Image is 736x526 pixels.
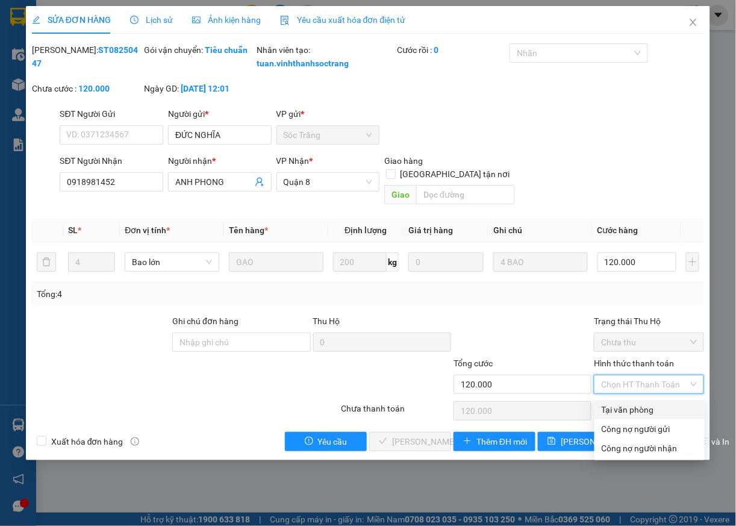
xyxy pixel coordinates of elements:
span: [PERSON_NAME] thay đổi [561,435,657,448]
span: VP Nhận [276,156,310,166]
input: 0 [408,252,484,272]
span: Cước hàng [597,225,638,235]
span: info-circle [131,437,139,446]
span: Yêu cầu [318,435,348,448]
span: Thu Hộ [313,316,340,326]
div: Tổng: 4 [37,287,285,301]
span: SỬA ĐƠN HÀNG [32,15,111,25]
div: [PERSON_NAME]: [32,43,142,70]
span: SL [68,225,78,235]
div: Gói vận chuyển: [145,43,255,57]
span: edit [32,16,40,24]
b: tuan.vinhthanhsoctrang [257,58,349,68]
div: Người nhận [168,154,272,168]
span: Định lượng [345,225,387,235]
div: Công nợ người gửi [602,422,697,436]
div: Cước gửi hàng sẽ được ghi vào công nợ của người nhận [594,439,705,458]
button: check[PERSON_NAME] và Giao hàng [369,432,451,451]
button: plus [686,252,700,272]
button: Close [676,6,710,40]
span: Giá trị hàng [408,225,453,235]
button: delete [37,252,56,272]
label: Hình thức thanh toán [594,358,674,368]
span: Yêu cầu xuất hóa đơn điện tử [280,15,406,25]
b: 0 [434,45,439,55]
span: Đơn vị tính [125,225,170,235]
div: Người gửi [168,107,272,121]
span: kg [387,252,399,272]
span: Quận 8 [284,173,373,191]
span: Giao [384,185,416,204]
b: [DATE] 12:01 [181,84,230,93]
span: user-add [255,177,264,187]
span: save [547,437,556,446]
span: Lịch sử [130,15,173,25]
span: Chọn HT Thanh Toán [601,375,697,393]
div: Tại văn phòng [602,403,697,416]
div: Ngày GD: [145,82,255,95]
span: Chưa thu [601,333,697,351]
div: Cước gửi hàng sẽ được ghi vào công nợ của người gửi [594,419,705,439]
div: SĐT Người Gửi [60,107,163,121]
span: Tổng cước [454,358,493,368]
span: [GEOGRAPHIC_DATA] tận nơi [396,168,515,181]
img: icon [280,16,290,25]
button: save[PERSON_NAME] thay đổi [538,432,620,451]
span: clock-circle [130,16,139,24]
div: Nhân viên tạo: [257,43,395,70]
label: Ghi chú đơn hàng [172,316,239,326]
span: Giao hàng [384,156,423,166]
span: Xuất hóa đơn hàng [46,435,128,448]
input: Ghi chú đơn hàng [172,333,310,352]
span: Bao lớn [132,253,212,271]
input: VD: Bàn, Ghế [229,252,323,272]
div: Trạng thái Thu Hộ [594,315,704,328]
th: Ghi chú [488,219,593,242]
div: Chưa thanh toán [340,402,452,423]
span: Tên hàng [229,225,268,235]
b: 120.000 [78,84,110,93]
div: Cước rồi : [398,43,508,57]
span: Sóc Trăng [284,126,373,144]
input: Ghi Chú [493,252,588,272]
button: exclamation-circleYêu cầu [285,432,367,451]
span: exclamation-circle [305,437,313,446]
span: Ảnh kiện hàng [192,15,261,25]
button: plusThêm ĐH mới [454,432,535,451]
span: close [688,17,698,27]
span: plus [463,437,472,446]
div: Chưa cước : [32,82,142,95]
div: SĐT Người Nhận [60,154,163,168]
div: VP gửi [276,107,380,121]
b: Tiêu chuẩn [205,45,248,55]
span: Thêm ĐH mới [476,435,527,448]
span: picture [192,16,201,24]
div: Công nợ người nhận [602,442,697,455]
input: Dọc đường [416,185,515,204]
